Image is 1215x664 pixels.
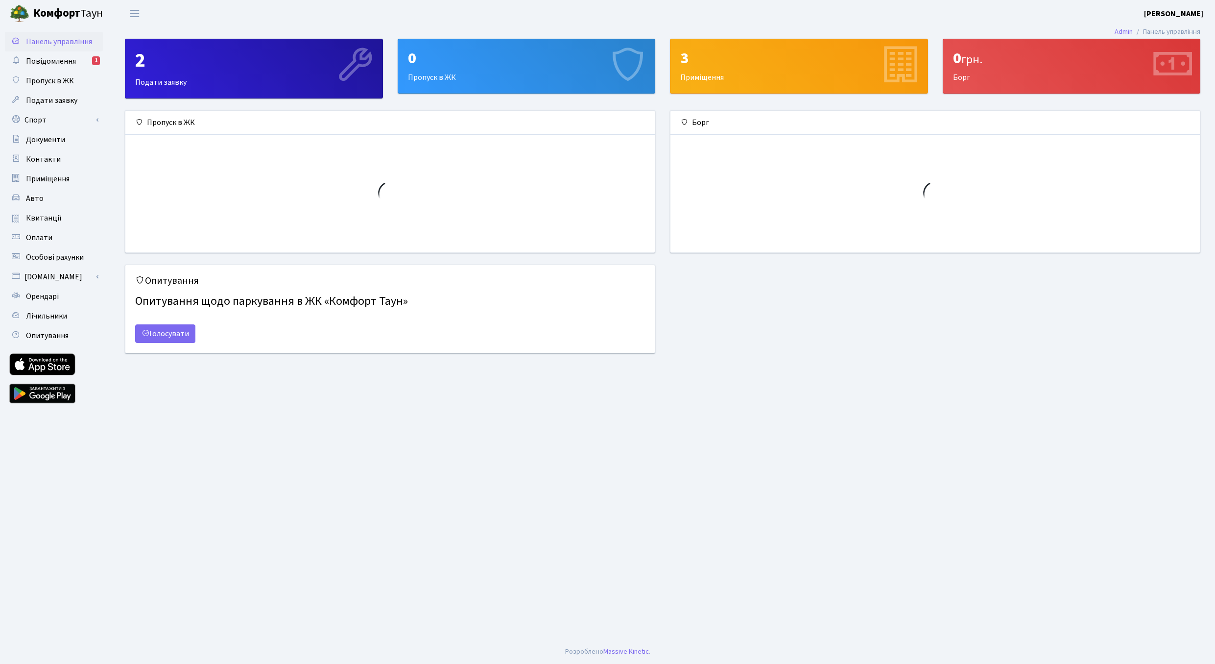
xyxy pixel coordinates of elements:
a: [DOMAIN_NAME] [5,267,103,287]
a: Документи [5,130,103,149]
a: Авто [5,189,103,208]
a: Пропуск в ЖК [5,71,103,91]
a: Оплати [5,228,103,247]
span: Авто [26,193,44,204]
a: Приміщення [5,169,103,189]
a: Лічильники [5,306,103,326]
h4: Опитування щодо паркування в ЖК «Комфорт Таун» [135,291,645,313]
div: 0 [408,49,645,68]
div: Подати заявку [125,39,382,98]
a: Massive Kinetic [603,646,649,657]
li: Панель управління [1133,26,1200,37]
a: Орендарі [5,287,103,306]
a: 3Приміщення [670,39,928,94]
span: Оплати [26,232,52,243]
span: Квитанції [26,213,62,223]
div: 0 [953,49,1191,68]
span: Приміщення [26,173,70,184]
span: Лічильники [26,311,67,321]
span: Особові рахунки [26,252,84,263]
a: Панель управління [5,32,103,51]
span: Панель управління [26,36,92,47]
div: Борг [943,39,1200,93]
span: Документи [26,134,65,145]
b: Комфорт [33,5,80,21]
a: [PERSON_NAME] [1144,8,1203,20]
div: Приміщення [670,39,928,93]
div: . [565,646,650,657]
span: Пропуск в ЖК [26,75,74,86]
a: 2Подати заявку [125,39,383,98]
span: Опитування [26,330,69,341]
span: Таун [33,5,103,22]
nav: breadcrumb [1100,22,1215,42]
a: Подати заявку [5,91,103,110]
div: 2 [135,49,373,73]
a: Опитування [5,326,103,345]
div: 3 [680,49,918,68]
a: Особові рахунки [5,247,103,267]
a: 0Пропуск в ЖК [398,39,656,94]
a: Спорт [5,110,103,130]
a: Admin [1115,26,1133,37]
div: Борг [670,111,1200,135]
div: Пропуск в ЖК [125,111,655,135]
a: Розроблено [565,646,603,657]
button: Переключити навігацію [122,5,147,22]
span: Орендарі [26,291,59,302]
a: Голосувати [135,324,195,343]
b: [PERSON_NAME] [1144,8,1203,19]
span: грн. [961,51,982,68]
span: Контакти [26,154,61,165]
a: Квитанції [5,208,103,228]
h5: Опитування [135,275,645,287]
div: 1 [92,56,100,65]
span: Подати заявку [26,95,77,106]
span: Повідомлення [26,56,76,67]
div: Пропуск в ЖК [398,39,655,93]
a: Повідомлення1 [5,51,103,71]
a: Контакти [5,149,103,169]
img: logo.png [10,4,29,24]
